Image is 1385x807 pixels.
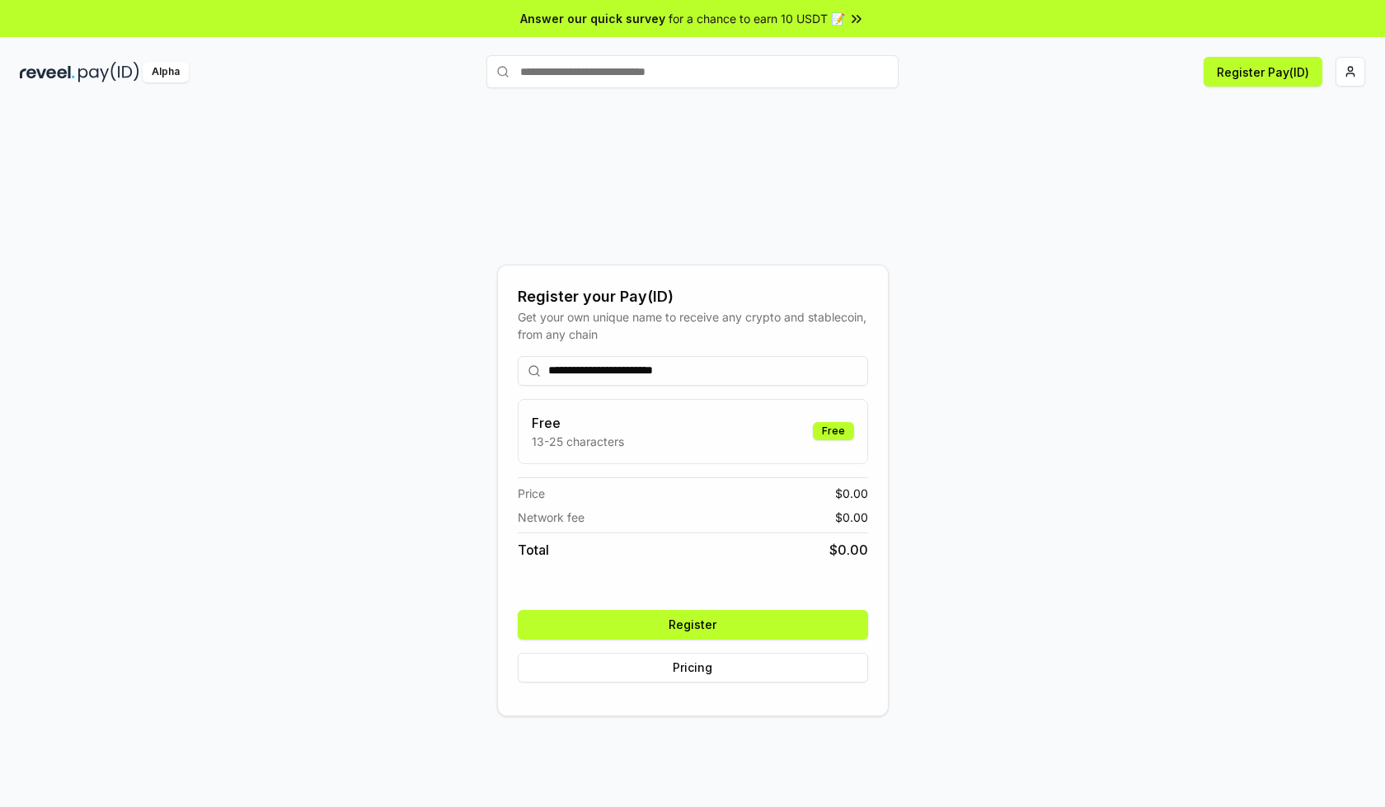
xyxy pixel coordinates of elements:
span: $ 0.00 [829,540,868,560]
span: Price [518,485,545,502]
div: Free [813,422,854,440]
button: Register [518,610,868,640]
div: Register your Pay(ID) [518,285,868,308]
span: for a chance to earn 10 USDT 📝 [669,10,845,27]
button: Register Pay(ID) [1204,57,1322,87]
button: Pricing [518,653,868,683]
p: 13-25 characters [532,433,624,450]
span: Answer our quick survey [520,10,665,27]
span: Network fee [518,509,585,526]
img: pay_id [78,62,139,82]
div: Get your own unique name to receive any crypto and stablecoin, from any chain [518,308,868,343]
h3: Free [532,413,624,433]
img: reveel_dark [20,62,75,82]
span: $ 0.00 [835,509,868,526]
span: $ 0.00 [835,485,868,502]
div: Alpha [143,62,189,82]
span: Total [518,540,549,560]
